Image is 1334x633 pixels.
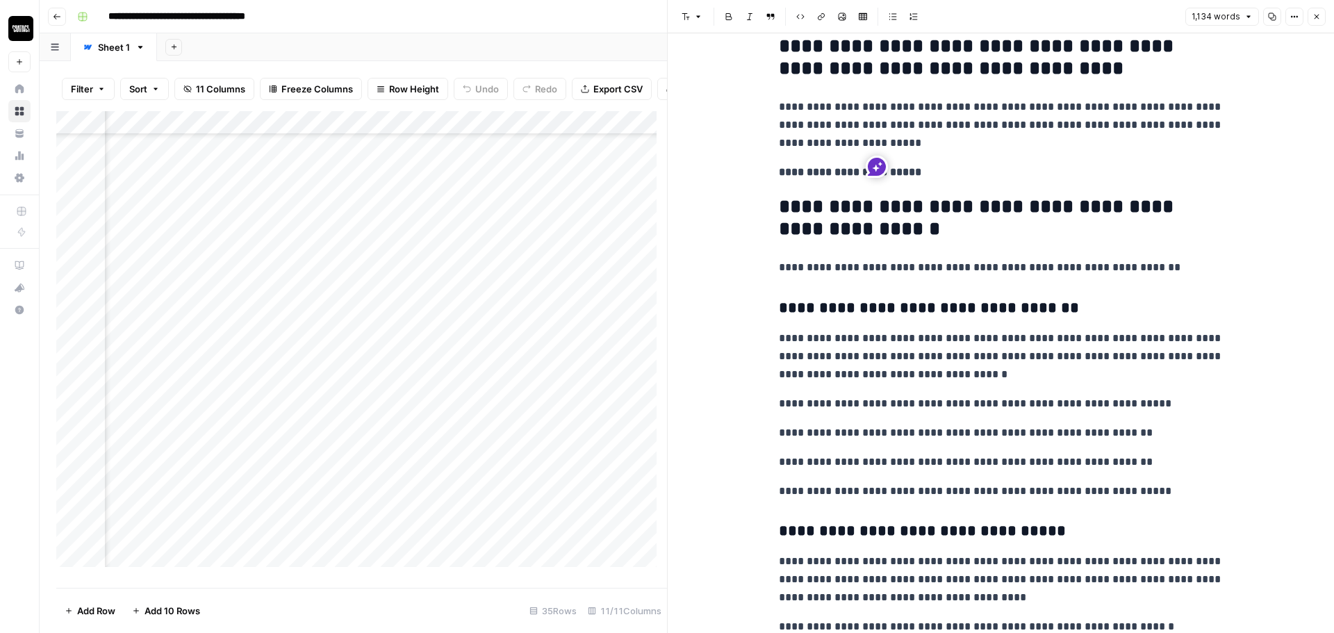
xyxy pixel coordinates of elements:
span: Undo [475,82,499,96]
div: What's new? [9,277,30,298]
div: 11/11 Columns [582,600,667,622]
a: Browse [8,100,31,122]
a: Home [8,78,31,100]
span: 11 Columns [196,82,245,96]
div: 35 Rows [524,600,582,622]
button: 11 Columns [174,78,254,100]
button: Undo [454,78,508,100]
button: Add Row [56,600,124,622]
button: Workspace: Contact Studios [8,11,31,46]
a: Settings [8,167,31,189]
button: Filter [62,78,115,100]
a: Usage [8,145,31,167]
a: Sheet 1 [71,33,157,61]
img: Contact Studios Logo [8,16,33,41]
button: Freeze Columns [260,78,362,100]
span: Redo [535,82,557,96]
span: Freeze Columns [281,82,353,96]
span: Filter [71,82,93,96]
button: Row Height [368,78,448,100]
span: Add 10 Rows [145,604,200,618]
button: Export CSV [572,78,652,100]
button: Help + Support [8,299,31,321]
button: Redo [513,78,566,100]
span: Export CSV [593,82,643,96]
span: Row Height [389,82,439,96]
span: Add Row [77,604,115,618]
button: Add 10 Rows [124,600,208,622]
div: Sheet 1 [98,40,130,54]
a: Your Data [8,122,31,145]
span: 1,134 words [1192,10,1240,23]
button: Sort [120,78,169,100]
span: Sort [129,82,147,96]
a: AirOps Academy [8,254,31,277]
button: What's new? [8,277,31,299]
button: 1,134 words [1185,8,1259,26]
